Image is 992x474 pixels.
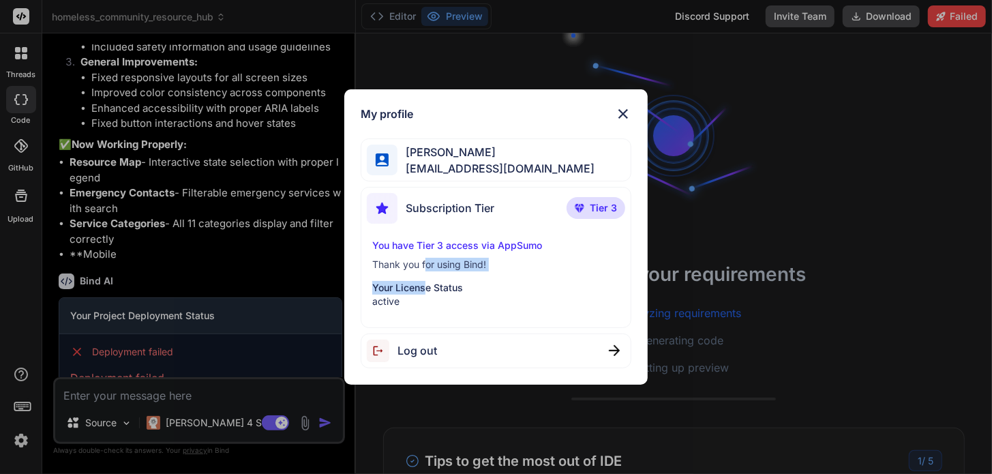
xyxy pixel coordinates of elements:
[367,193,397,224] img: subscription
[372,281,620,295] p: Your License Status
[615,106,631,122] img: close
[367,340,397,362] img: logout
[361,106,413,122] h1: My profile
[397,342,437,359] span: Log out
[372,295,620,308] p: active
[376,153,389,166] img: profile
[590,201,617,215] span: Tier 3
[397,160,595,177] span: [EMAIL_ADDRESS][DOMAIN_NAME]
[406,200,494,216] span: Subscription Tier
[609,345,620,356] img: close
[575,204,584,212] img: premium
[397,144,595,160] span: [PERSON_NAME]
[372,258,620,271] p: Thank you for using Bind!
[372,239,620,252] p: You have Tier 3 access via AppSumo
